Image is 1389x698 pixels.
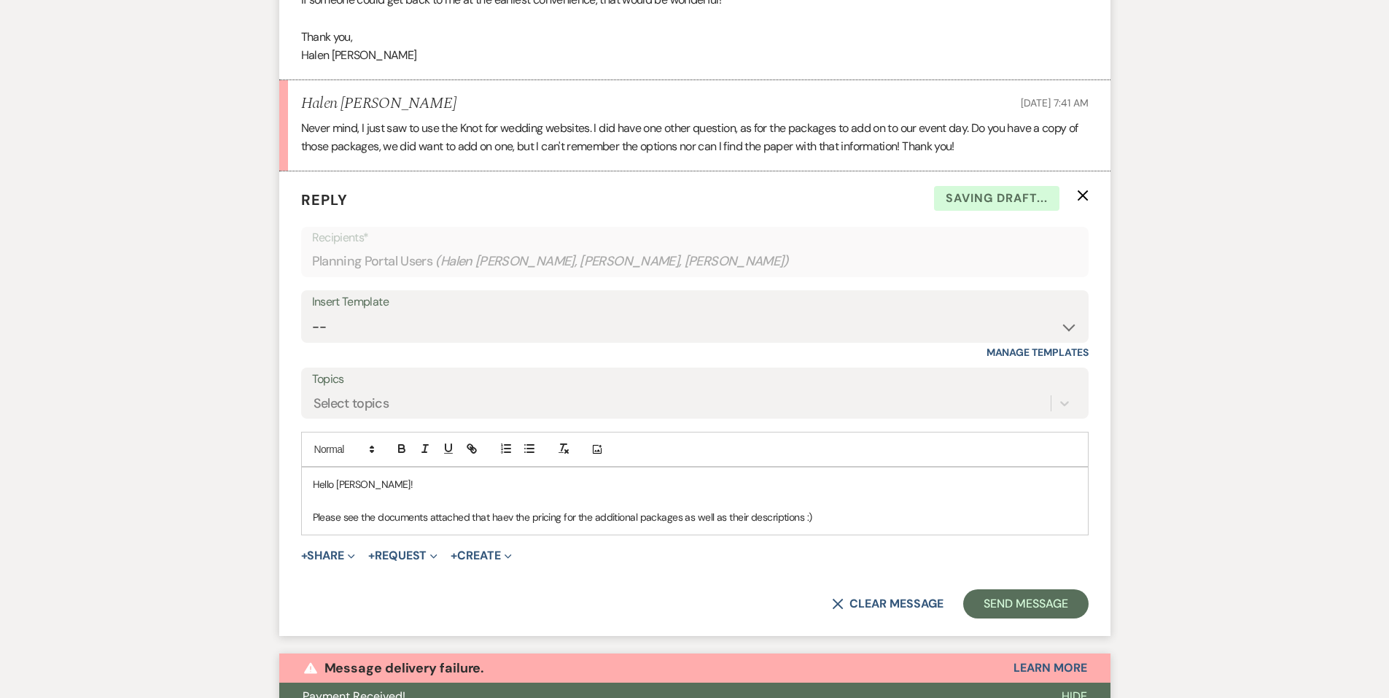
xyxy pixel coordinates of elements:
button: Clear message [832,598,943,610]
p: Please see the documents attached that haev the pricing for the additional packages as well as th... [313,509,1077,525]
span: + [368,550,375,562]
label: Topics [312,369,1078,390]
button: Create [451,550,511,562]
p: Recipients* [312,228,1078,247]
div: Insert Template [312,292,1078,313]
a: Manage Templates [987,346,1089,359]
p: Never mind, I just saw to use the Knot for wedding websites. I did have one other question, as fo... [301,119,1089,156]
h5: Halen [PERSON_NAME] [301,95,456,113]
div: Select topics [314,394,389,414]
span: + [451,550,457,562]
p: Hello [PERSON_NAME]! [313,476,1077,492]
span: ( Halen [PERSON_NAME], [PERSON_NAME], [PERSON_NAME] ) [435,252,789,271]
button: Send Message [963,589,1088,618]
div: Planning Portal Users [312,247,1078,276]
p: Thank you, [301,28,1089,47]
p: Message delivery failure. [324,657,485,679]
span: Reply [301,190,348,209]
p: Halen [PERSON_NAME] [301,46,1089,65]
button: Request [368,550,437,562]
span: [DATE] 7:41 AM [1021,96,1088,109]
button: Learn More [1013,662,1086,674]
span: Saving draft... [934,186,1059,211]
button: Share [301,550,356,562]
span: + [301,550,308,562]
